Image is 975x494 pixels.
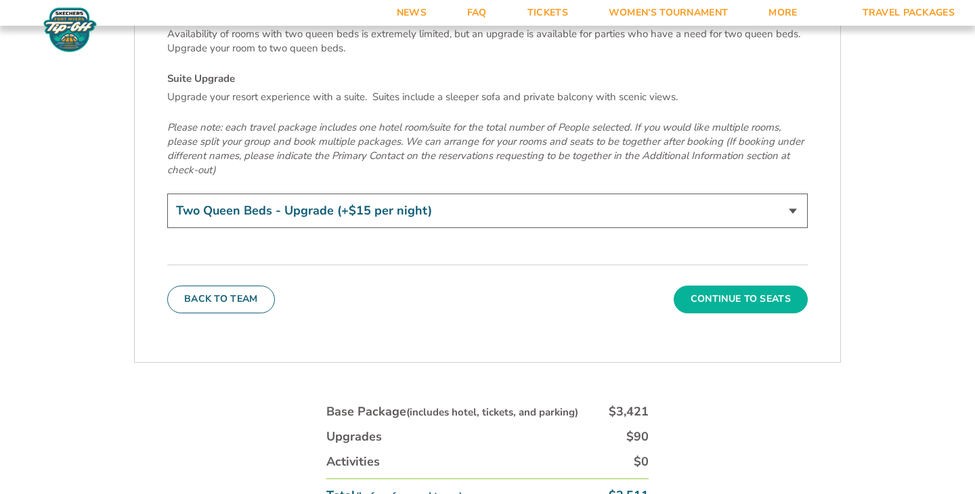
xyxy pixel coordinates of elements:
div: $0 [634,453,649,470]
div: $90 [626,428,649,445]
em: Please note: each travel package includes one hotel room/suite for the total number of People sel... [167,120,804,177]
button: Continue To Seats [674,286,808,313]
img: Fort Myers Tip-Off [41,7,100,53]
small: (includes hotel, tickets, and parking) [406,405,578,419]
div: Activities [326,453,380,470]
h4: Suite Upgrade [167,72,808,86]
p: Upgrade your resort experience with a suite. Suites include a sleeper sofa and private balcony wi... [167,90,808,104]
div: $3,421 [609,403,649,420]
div: Upgrades [326,428,382,445]
p: Availability of rooms with two queen beds is extremely limited, but an upgrade is available for p... [167,27,808,55]
div: Base Package [326,403,578,420]
button: Back To Team [167,286,275,313]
